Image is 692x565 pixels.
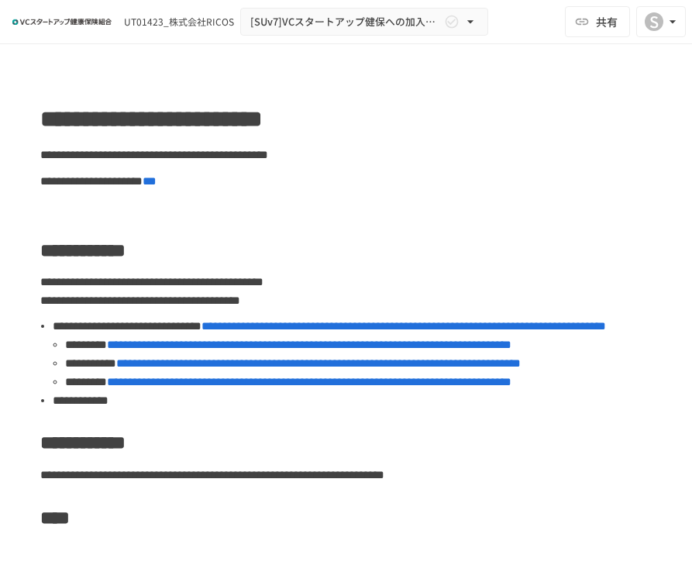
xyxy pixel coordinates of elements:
[596,13,618,30] span: 共有
[645,12,663,31] div: S
[12,9,112,34] img: ZDfHsVrhrXUoWEWGWYf8C4Fv4dEjYTEDCNvmL73B7ox
[565,6,630,37] button: 共有
[124,15,234,29] div: UT01423_株式会社RICOS
[636,6,686,37] button: S
[240,8,488,36] button: [SUv7]VCスタートアップ健保への加入申請手続き
[250,13,441,30] span: [SUv7]VCスタートアップ健保への加入申請手続き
